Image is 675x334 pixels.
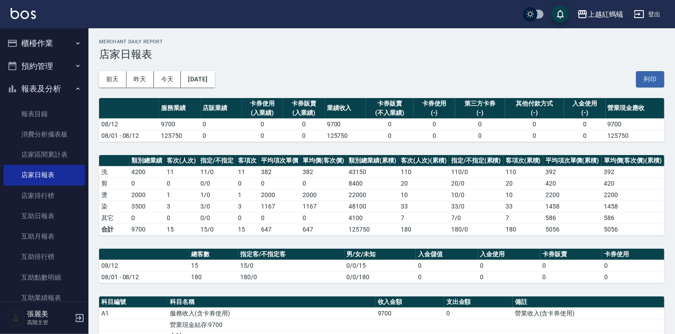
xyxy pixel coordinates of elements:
th: 服務業績 [159,98,201,119]
a: 店家排行榜 [4,186,85,206]
a: 店家日報表 [4,165,85,185]
td: 1 [236,189,259,201]
td: 9700 [325,118,366,130]
td: 586 [543,212,602,224]
td: 0 [455,130,505,141]
td: 2200 [602,189,664,201]
td: 3 / 0 [198,201,236,212]
td: 0 [564,130,606,141]
td: 125750 [606,130,664,141]
td: 3 [236,201,259,212]
th: 科目名稱 [168,296,376,308]
td: 4200 [129,166,165,178]
td: 7 [399,212,449,224]
td: 33 [503,201,543,212]
td: 營業收入(含卡券使用) [513,307,664,319]
div: 卡券販賣 [368,99,411,108]
td: 0 [236,178,259,189]
td: 33 / 0 [449,201,503,212]
td: 7 / 0 [449,212,503,224]
td: 1458 [602,201,664,212]
td: 0 [283,130,325,141]
td: 125750 [346,224,399,235]
button: 列印 [636,71,664,87]
div: 卡券使用 [244,99,281,108]
td: 0 [259,178,300,189]
div: (-) [566,108,603,118]
td: 180/0 [238,271,344,283]
td: 0 [165,212,198,224]
td: 0 [242,130,284,141]
td: 燙 [99,189,129,201]
a: 互助月報表 [4,226,85,247]
td: 9700 [159,118,201,130]
td: 5056 [602,224,664,235]
th: 指定/不指定 [198,155,236,167]
div: 第三方卡券 [457,99,503,108]
button: 報表及分析 [4,77,85,100]
td: 2000 [129,189,165,201]
td: 洗 [99,166,129,178]
td: 43150 [346,166,399,178]
td: 11 / 0 [198,166,236,178]
th: 總客數 [189,249,238,260]
h2: Merchant Daily Report [99,39,664,45]
td: 0 [444,307,513,319]
td: 420 [543,178,602,189]
button: [DATE] [181,71,215,87]
img: Person [7,309,25,327]
td: 11 [236,166,259,178]
td: 0/0/180 [345,271,416,283]
td: 0 [455,118,505,130]
td: 2000 [259,189,300,201]
td: 0 [300,212,346,224]
td: 08/01 - 08/12 [99,130,159,141]
h3: 店家日報表 [99,48,664,61]
table: a dense table [99,249,664,283]
td: 1167 [300,201,346,212]
td: 125750 [159,130,201,141]
th: 支出金額 [444,296,513,308]
td: 586 [602,212,664,224]
th: 業績收入 [325,98,366,119]
th: 入金儲值 [416,249,478,260]
td: 0 [366,130,414,141]
td: 0 [242,118,284,130]
th: 客項次(累積) [503,155,543,167]
td: 15 [189,260,238,271]
td: 0 [602,271,664,283]
div: 上越紅螞蟻 [588,9,623,20]
td: 10 [399,189,449,201]
td: 22000 [346,189,399,201]
td: 08/12 [99,118,159,130]
th: 備註 [513,296,664,308]
button: 前天 [99,71,127,87]
th: 收入金額 [376,296,444,308]
td: 110 [399,166,449,178]
td: 15 [236,224,259,235]
td: 0 [236,212,259,224]
td: 0 [602,260,664,271]
div: 入金使用 [566,99,603,108]
td: 0 [366,118,414,130]
td: 2000 [300,189,346,201]
th: 營業現金應收 [606,98,664,119]
td: 0 [300,178,346,189]
td: 3 [165,201,198,212]
th: 類別總業績(累積) [346,155,399,167]
th: 客項次 [236,155,259,167]
td: A1 [99,307,168,319]
td: 180 [399,224,449,235]
div: (-) [507,108,562,118]
td: 1 / 0 [198,189,236,201]
td: 420 [602,178,664,189]
td: 0 [283,118,325,130]
td: 11 [165,166,198,178]
td: 剪 [99,178,129,189]
th: 單均價(客次價) [300,155,346,167]
td: 20 [503,178,543,189]
td: 0 [414,130,455,141]
th: 客次(人次)(累積) [399,155,449,167]
td: 08/01 - 08/12 [99,271,189,283]
th: 平均項次單價(累積) [543,155,602,167]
